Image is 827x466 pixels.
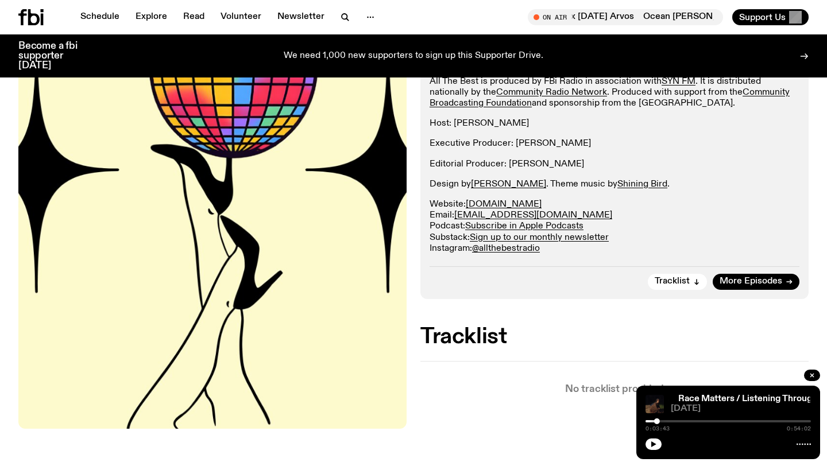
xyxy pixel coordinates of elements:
[496,88,607,97] a: Community Radio Network
[430,138,799,149] p: Executive Producer: [PERSON_NAME]
[18,41,92,71] h3: Become a fbi supporter [DATE]
[470,233,609,242] a: Sign up to our monthly newsletter
[214,9,268,25] a: Volunteer
[465,222,583,231] a: Subscribe in Apple Podcasts
[528,9,723,25] button: On AirOcean [PERSON_NAME] & Angus x [DATE] ArvosOcean [PERSON_NAME] & Angus x [DATE] Arvos
[471,180,546,189] a: [PERSON_NAME]
[420,327,809,347] h2: Tracklist
[430,118,799,129] p: Host: [PERSON_NAME]
[646,395,664,413] img: Fetle crouches in a park at night. They are wearing a long brown garment and looking solemnly int...
[430,179,799,190] p: Design by . Theme music by .
[454,211,612,220] a: [EMAIL_ADDRESS][DOMAIN_NAME]
[270,9,331,25] a: Newsletter
[739,12,786,22] span: Support Us
[430,159,799,170] p: Editorial Producer: [PERSON_NAME]
[430,76,799,110] p: All The Best is produced by FBi Radio in association with . It is distributed nationally by the ....
[646,426,670,432] span: 0:03:43
[176,9,211,25] a: Read
[284,51,543,61] p: We need 1,000 new supporters to sign up this Supporter Drive.
[420,385,809,394] p: No tracklist provided
[430,199,799,254] p: Website: Email: Podcast: Substack: Instagram:
[732,9,809,25] button: Support Us
[617,180,667,189] a: Shining Bird
[655,277,690,286] span: Tracklist
[671,405,811,413] span: [DATE]
[466,200,542,209] a: [DOMAIN_NAME]
[713,274,799,290] a: More Episodes
[472,244,540,253] a: @allthebestradio
[787,426,811,432] span: 0:54:02
[648,274,707,290] button: Tracklist
[662,77,695,86] a: SYN FM
[720,277,782,286] span: More Episodes
[74,9,126,25] a: Schedule
[129,9,174,25] a: Explore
